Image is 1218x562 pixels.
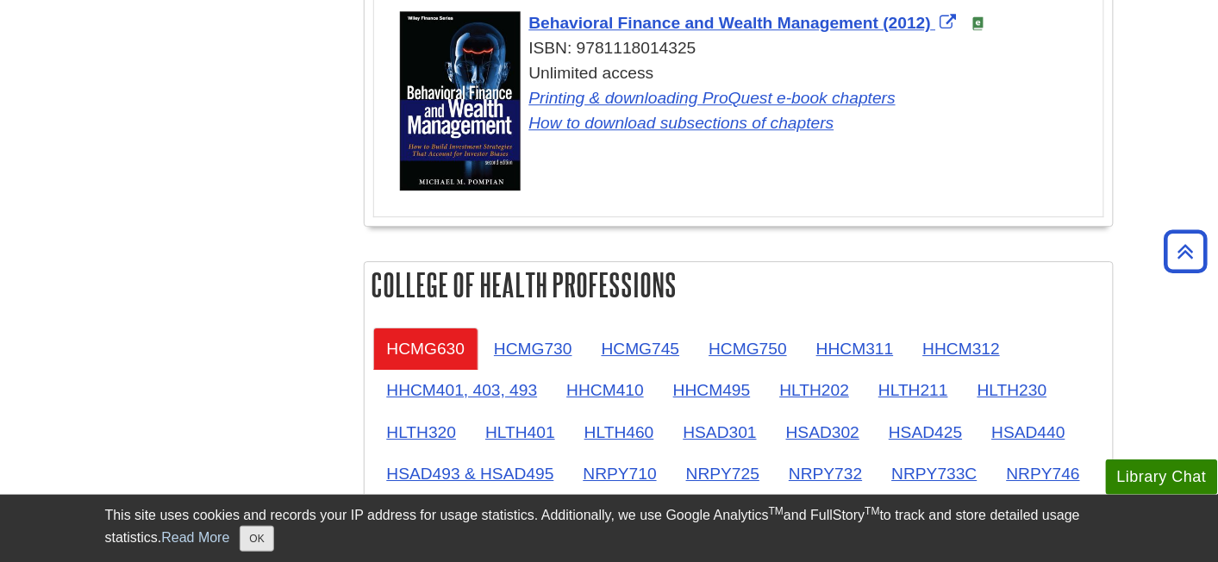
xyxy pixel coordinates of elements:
[373,453,568,495] a: HSAD493 & HSAD495
[373,369,552,411] a: HHCM401, 403, 493
[909,328,1015,370] a: HHCM312
[964,369,1061,411] a: HLTH230
[803,328,908,370] a: HHCM311
[588,328,694,370] a: HCMG745
[373,328,479,370] a: HCMG630
[529,14,961,32] a: Link opens in new window
[400,61,1095,135] div: Unlimited access
[772,411,873,453] a: HSAD302
[480,328,586,370] a: HCMG730
[971,16,985,30] img: e-Book
[529,14,932,32] span: Behavioral Finance and Wealth Management (2012)
[472,411,569,453] a: HLTH401
[670,411,771,453] a: HSAD301
[865,369,962,411] a: HLTH211
[365,262,1113,308] h2: College of Health Professions
[1159,240,1214,263] a: Back to Top
[400,11,521,190] img: Cover Art
[672,453,773,495] a: NRPY725
[240,526,273,552] button: Close
[161,530,229,545] a: Read More
[865,505,880,517] sup: TM
[1106,459,1218,495] button: Library Chat
[529,89,896,107] a: Link opens in new window
[571,411,668,453] a: HLTH460
[529,114,834,132] a: Link opens in new window
[875,411,976,453] a: HSAD425
[766,369,864,411] a: HLTH202
[993,453,1094,495] a: NRPY746
[659,369,765,411] a: HHCM495
[373,411,471,453] a: HLTH320
[400,36,1095,61] div: ISBN: 9781118014325
[878,453,991,495] a: NRPY733C
[570,453,671,495] a: NRPY710
[553,369,658,411] a: HHCM410
[695,328,801,370] a: HCMG750
[775,453,876,495] a: NRPY732
[978,411,1079,453] a: HSAD440
[105,505,1114,552] div: This site uses cookies and records your IP address for usage statistics. Additionally, we use Goo...
[769,505,784,517] sup: TM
